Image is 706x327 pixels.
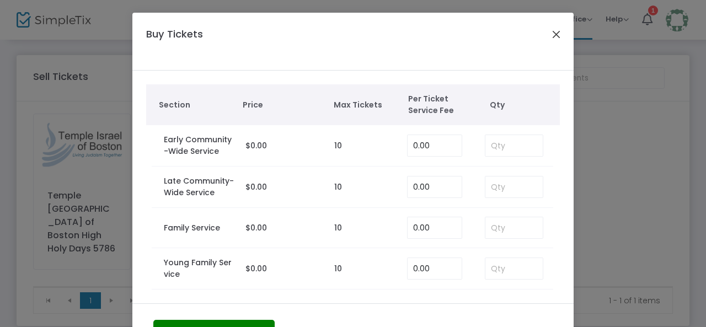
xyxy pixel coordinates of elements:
[245,140,267,151] span: $0.00
[334,140,342,152] label: 10
[490,99,555,111] span: Qty
[334,181,342,193] label: 10
[408,176,462,197] input: Enter Service Fee
[485,217,543,238] input: Qty
[334,99,397,111] span: Max Tickets
[245,181,267,192] span: $0.00
[549,27,564,41] button: Close
[485,135,543,156] input: Qty
[243,99,323,111] span: Price
[159,99,232,111] span: Section
[408,217,462,238] input: Enter Service Fee
[485,258,543,279] input: Qty
[334,263,342,275] label: 10
[334,222,342,234] label: 10
[164,222,220,234] label: Family Service
[408,93,472,116] span: Per Ticket Service Fee
[164,134,235,157] label: Early Community-Wide Service
[164,175,235,199] label: Late Community-Wide Service
[408,258,462,279] input: Enter Service Fee
[141,26,244,57] h4: Buy Tickets
[245,263,267,274] span: $0.00
[164,257,235,280] label: Young Family Service
[485,176,543,197] input: Qty
[245,222,267,233] span: $0.00
[408,135,462,156] input: Enter Service Fee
